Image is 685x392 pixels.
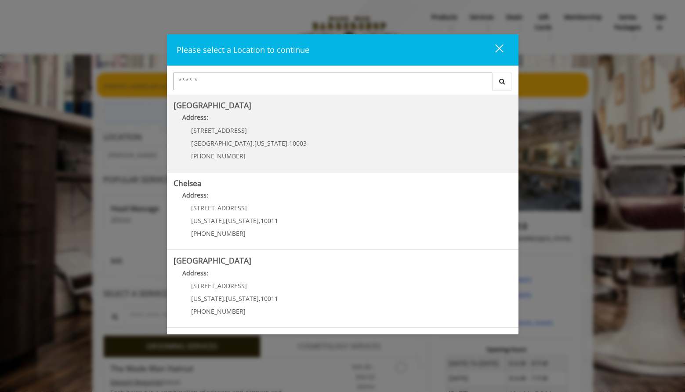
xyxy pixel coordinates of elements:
button: close dialog [479,41,509,59]
b: Address: [182,191,208,199]
input: Search Center [174,73,493,90]
span: [STREET_ADDRESS] [191,282,247,290]
div: close dialog [485,44,503,57]
span: [US_STATE] [226,294,259,303]
div: Center Select [174,73,512,95]
i: Search button [497,78,507,84]
span: , [259,294,261,303]
span: [PHONE_NUMBER] [191,307,246,315]
span: Please select a Location to continue [177,44,309,55]
span: [US_STATE] [226,216,259,225]
span: , [224,294,226,303]
b: Address: [182,269,208,277]
span: , [259,216,261,225]
span: [STREET_ADDRESS] [191,126,247,135]
span: [GEOGRAPHIC_DATA] [191,139,253,147]
span: [PHONE_NUMBER] [191,152,246,160]
b: [GEOGRAPHIC_DATA] [174,100,251,110]
span: [STREET_ADDRESS] [191,204,247,212]
span: , [224,216,226,225]
b: [GEOGRAPHIC_DATA] [174,255,251,266]
span: [PHONE_NUMBER] [191,229,246,238]
span: [US_STATE] [254,139,287,147]
span: [US_STATE] [191,216,224,225]
span: , [287,139,289,147]
span: [US_STATE] [191,294,224,303]
span: , [253,139,254,147]
b: Address: [182,113,208,121]
span: 10003 [289,139,307,147]
span: 10011 [261,216,278,225]
b: Chelsea [174,178,202,188]
span: 10011 [261,294,278,303]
